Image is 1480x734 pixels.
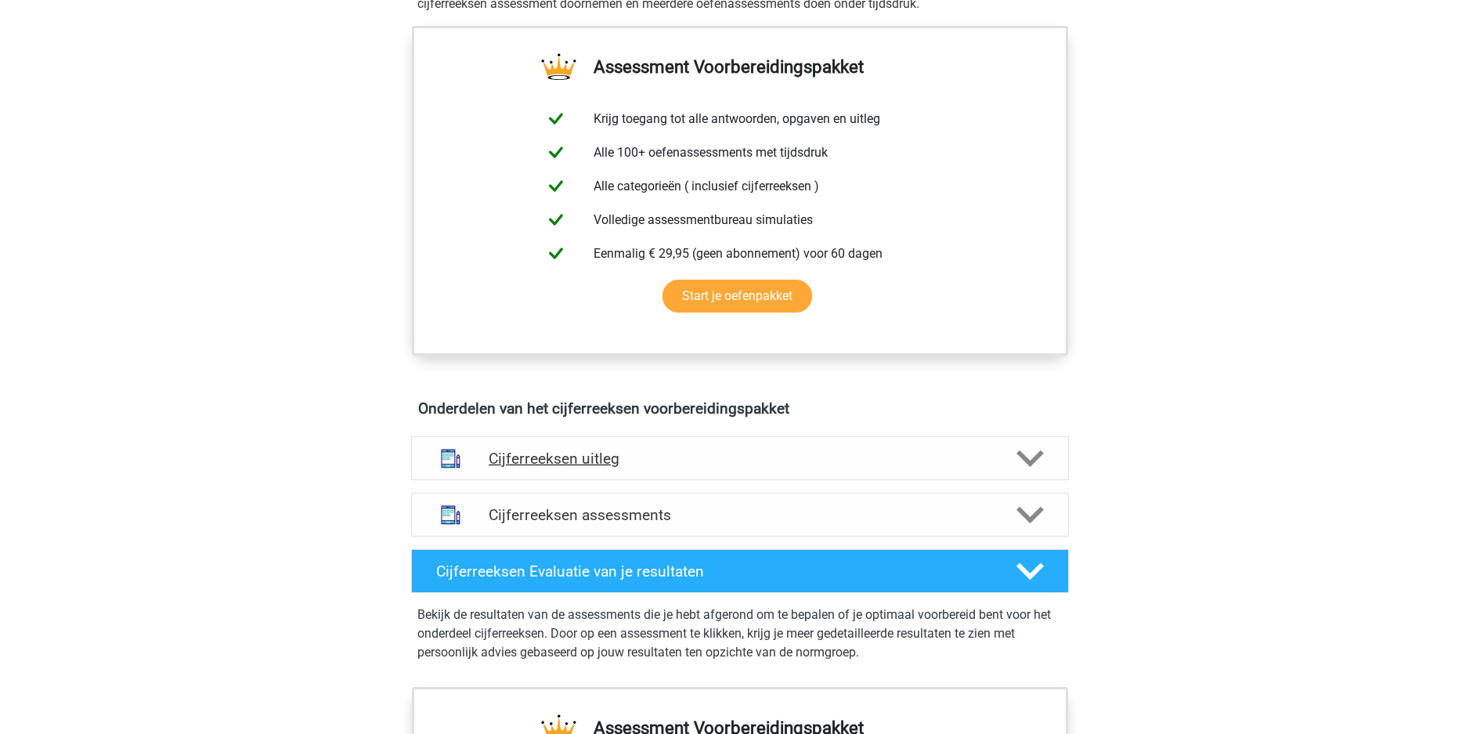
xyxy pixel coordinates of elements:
a: Start je oefenpakket [662,280,812,313]
p: Bekijk de resultaten van de assessments die je hebt afgerond om te bepalen of je optimaal voorber... [417,606,1063,662]
h4: Cijferreeksen uitleg [489,450,991,468]
h4: Cijferreeksen Evaluatie van je resultaten [436,562,991,580]
a: Cijferreeksen Evaluatie van je resultaten [405,549,1075,593]
h4: Cijferreeksen assessments [489,506,991,524]
img: cijferreeksen uitleg [431,439,471,479]
img: cijferreeksen assessments [431,495,471,535]
h4: Onderdelen van het cijferreeksen voorbereidingspakket [418,400,1062,418]
a: assessments Cijferreeksen assessments [405,493,1075,537]
a: uitleg Cijferreeksen uitleg [405,436,1075,480]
